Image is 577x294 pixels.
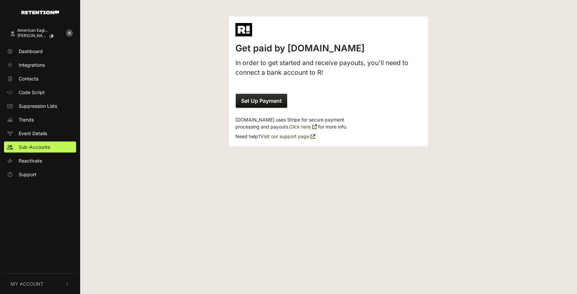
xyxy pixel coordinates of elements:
a: Support [4,169,76,180]
a: Reactivate [4,155,76,166]
span: [PERSON_NAME]... [17,33,47,38]
img: Retention.com [21,11,59,14]
span: Sub-Accounts [19,143,50,151]
p: Need help? [235,133,356,140]
a: Dashboard [4,46,76,57]
span: Reactivate [19,157,42,164]
a: Code Script [4,87,76,98]
div: American Eagl... [17,28,59,33]
button: My Account [4,274,76,294]
a: Sub-Accounts [4,141,76,153]
a: Event Details [4,128,76,139]
h1: Get paid by [DOMAIN_NAME] [235,43,422,54]
a: Set Up Payment [235,93,287,108]
a: Integrations [4,59,76,70]
span: My Account [11,280,43,287]
a: Trends [4,114,76,125]
span: Dashboard [19,48,43,55]
a: Contacts [4,73,76,84]
span: Support [19,171,36,178]
span: Trends [19,116,34,123]
img: R! logo [235,23,252,36]
span: Contacts [19,75,38,82]
a: Suppression Lists [4,100,76,111]
span: Suppression Lists [19,102,57,109]
a: American Eagl... [PERSON_NAME]... [4,25,63,43]
p: In order to get started and receive payouts, you'll need to connect a bank account to R! [235,58,422,77]
a: Visit our support page [260,133,315,139]
a: Click here [289,124,318,129]
span: Integrations [19,61,45,68]
span: Event Details [19,130,47,137]
p: [DOMAIN_NAME] uses Stripe for secure payment processing and payouts. for more info. [235,116,356,130]
span: Code Script [19,89,45,96]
